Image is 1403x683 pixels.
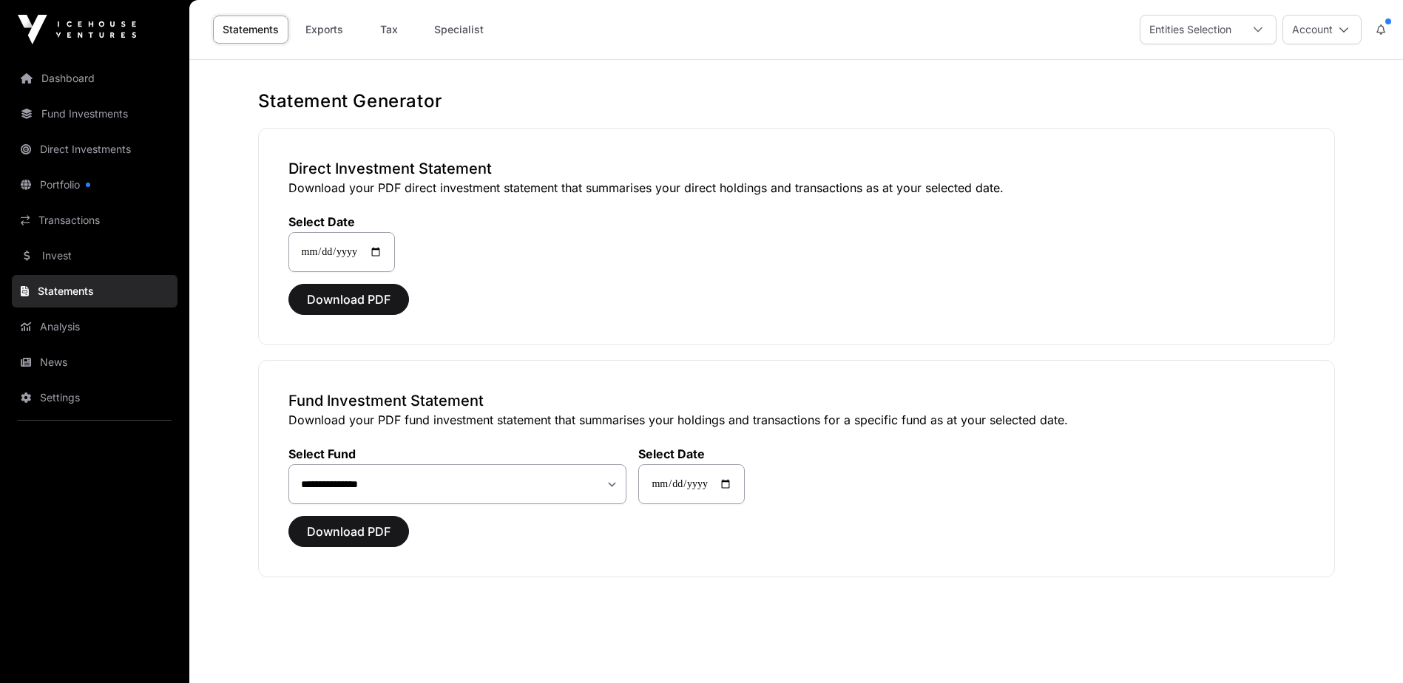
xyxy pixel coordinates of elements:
a: Statements [12,275,178,307]
label: Select Date [288,214,395,229]
a: Specialist [425,16,493,44]
p: Download your PDF fund investment statement that summarises your holdings and transactions for a ... [288,411,1305,429]
span: Download PDF [307,523,391,540]
label: Select Date [638,446,745,461]
a: Tax [359,16,419,44]
a: Download PDF [288,531,409,546]
a: Analysis [12,310,178,343]
a: Invest [12,239,178,272]
a: Exports [294,16,354,44]
a: Dashboard [12,62,178,95]
a: Portfolio [12,169,178,201]
a: Statements [213,16,288,44]
a: News [12,346,178,378]
a: Download PDF [288,299,409,313]
button: Download PDF [288,516,409,547]
a: Fund Investments [12,98,178,130]
a: Transactions [12,204,178,237]
div: Entities Selection [1140,16,1240,44]
a: Settings [12,381,178,414]
label: Select Fund [288,446,627,461]
iframe: Chat Widget [1329,612,1403,683]
h3: Fund Investment Statement [288,390,1305,411]
p: Download your PDF direct investment statement that summarises your direct holdings and transactio... [288,179,1305,197]
button: Download PDF [288,284,409,315]
h3: Direct Investment Statement [288,158,1305,179]
h1: Statement Generator [258,89,1335,113]
span: Download PDF [307,290,391,308]
button: Account [1282,15,1362,44]
img: Icehouse Ventures Logo [18,15,136,44]
a: Direct Investments [12,133,178,166]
